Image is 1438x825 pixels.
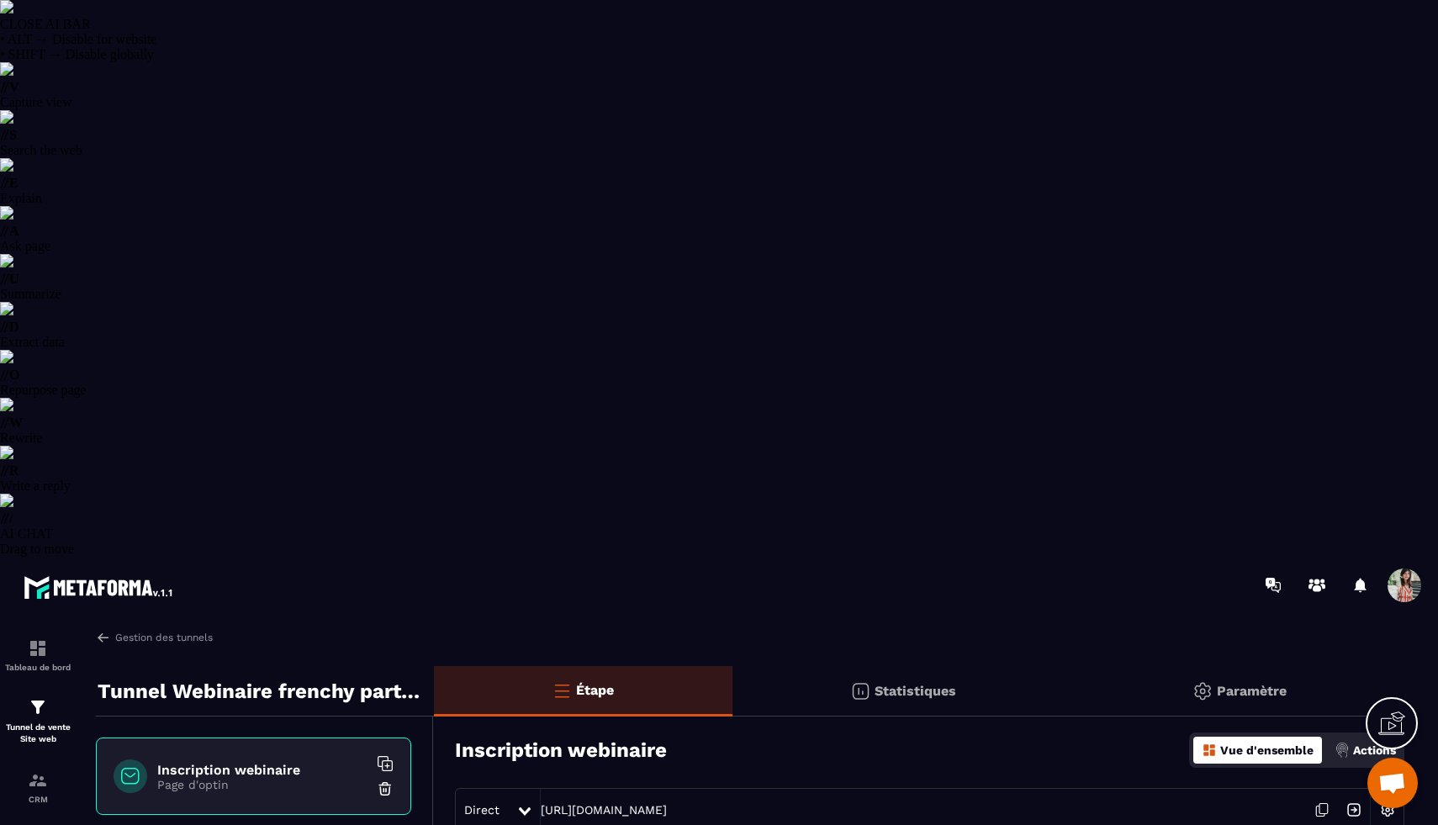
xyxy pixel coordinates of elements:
p: Page d'optin [157,778,367,791]
img: formation [28,638,48,658]
img: formation [28,697,48,717]
img: actions.d6e523a2.png [1335,743,1350,758]
p: CRM [4,795,71,804]
h6: Inscription webinaire [157,762,367,778]
p: Tunnel Webinaire frenchy partners [98,674,421,708]
img: logo [24,572,175,602]
p: Paramètre [1217,683,1287,699]
p: Actions [1353,743,1396,757]
span: Direct [464,803,500,817]
p: Statistiques [875,683,956,699]
img: formation [28,770,48,791]
img: setting-gr.5f69749f.svg [1192,681,1213,701]
p: Tunnel de vente Site web [4,722,71,745]
a: [URL][DOMAIN_NAME] [541,803,667,817]
a: Gestion des tunnels [96,630,213,645]
img: trash [377,780,394,797]
p: Vue d'ensemble [1220,743,1314,757]
a: formationformationTableau de bord [4,626,71,685]
a: formationformationTunnel de vente Site web [4,685,71,758]
p: Étape [576,682,614,698]
img: dashboard-orange.40269519.svg [1202,743,1217,758]
img: arrow [96,630,111,645]
a: formationformationCRM [4,758,71,817]
div: Ouvrir le chat [1367,758,1418,808]
h3: Inscription webinaire [455,738,667,762]
img: bars-o.4a397970.svg [552,680,572,701]
p: Tableau de bord [4,663,71,672]
img: stats.20deebd0.svg [850,681,870,701]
